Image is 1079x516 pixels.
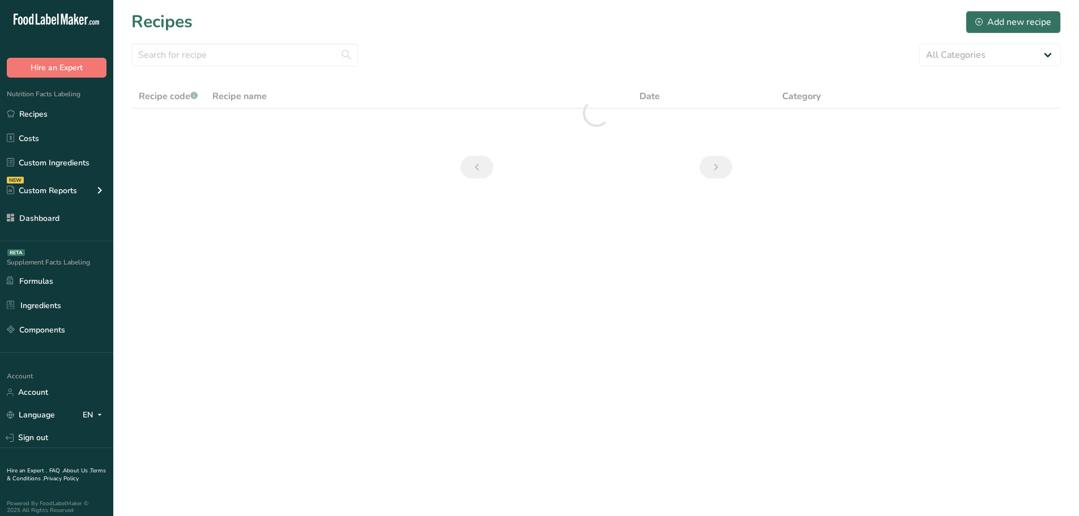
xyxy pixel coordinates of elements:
[700,156,732,178] a: Next page
[7,467,106,483] a: Terms & Conditions .
[44,475,79,483] a: Privacy Policy
[131,9,193,35] h1: Recipes
[49,467,63,475] a: FAQ .
[7,405,55,425] a: Language
[7,185,77,197] div: Custom Reports
[131,44,358,66] input: Search for recipe
[975,15,1051,29] div: Add new recipe
[7,177,24,184] div: NEW
[7,58,106,78] button: Hire an Expert
[7,249,25,256] div: BETA
[63,467,90,475] a: About Us .
[966,11,1061,33] button: Add new recipe
[83,408,106,422] div: EN
[7,467,47,475] a: Hire an Expert .
[460,156,493,178] a: Previous page
[7,500,106,514] div: Powered By FoodLabelMaker © 2025 All Rights Reserved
